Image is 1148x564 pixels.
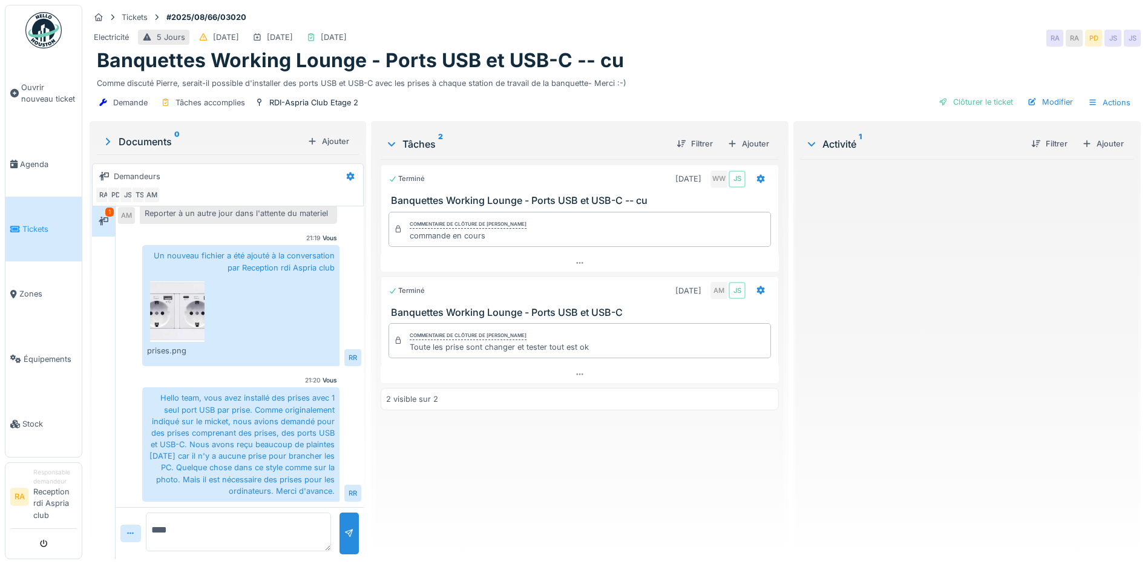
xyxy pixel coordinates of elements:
[142,387,339,502] div: Hello team, vous avez installé des prises avec 1 seul port USB par prise. Comme originalement ind...
[131,186,148,203] div: TS
[1026,136,1072,152] div: Filtrer
[25,12,62,48] img: Badge_color-CXgf-gQk.svg
[119,186,136,203] div: JS
[1046,30,1063,47] div: RA
[1083,94,1136,111] div: Actions
[321,31,347,43] div: [DATE]
[1077,136,1129,152] div: Ajouter
[5,132,82,197] a: Agenda
[306,234,320,243] div: 21:19
[1085,30,1102,47] div: PD
[107,186,124,203] div: PD
[33,468,77,487] div: Responsable demandeur
[729,282,746,299] div: JS
[94,31,129,43] div: Electricité
[175,97,245,108] div: Tâches accomplies
[389,174,425,184] div: Terminé
[142,245,339,366] div: Un nouveau fichier a été ajouté à la conversation par Reception rdi Aspria club
[710,282,727,299] div: AM
[859,137,862,151] sup: 1
[213,31,239,43] div: [DATE]
[267,31,293,43] div: [DATE]
[305,376,320,385] div: 21:20
[344,349,361,366] div: RR
[5,392,82,456] a: Stock
[5,55,82,132] a: Ouvrir nouveau ticket
[113,97,148,108] div: Demande
[10,468,77,529] a: RA Responsable demandeurReception rdi Aspria club
[21,82,77,105] span: Ouvrir nouveau ticket
[675,173,701,185] div: [DATE]
[323,234,337,243] div: Vous
[723,136,774,152] div: Ajouter
[410,341,589,353] div: Toute les prise sont changer et tester tout est ok
[24,353,77,365] span: Équipements
[19,288,77,300] span: Zones
[1066,30,1083,47] div: RA
[675,285,701,297] div: [DATE]
[102,134,303,149] div: Documents
[140,203,337,224] div: Reporter à un autre jour dans l'attente du materiel
[95,186,112,203] div: RA
[5,261,82,326] a: Zones
[323,376,337,385] div: Vous
[391,307,773,318] h3: Banquettes Working Lounge - Ports USB et USB-C
[438,137,443,151] sup: 2
[269,97,358,108] div: RDI-Aspria Club Etage 2
[20,159,77,170] span: Agenda
[934,94,1018,110] div: Clôturer le ticket
[303,133,354,149] div: Ajouter
[147,345,208,356] div: prises.png
[410,332,526,340] div: Commentaire de clôture de [PERSON_NAME]
[105,208,114,217] div: 1
[114,171,160,182] div: Demandeurs
[33,468,77,526] li: Reception rdi Aspria club
[97,73,1133,89] div: Comme discuté Pierre, serait-il possible d'installer des ports USB et USB-C avec les prises à cha...
[22,223,77,235] span: Tickets
[174,134,180,149] sup: 0
[386,393,438,405] div: 2 visible sur 2
[97,49,624,72] h1: Banquettes Working Lounge - Ports USB et USB-C -- cu
[410,220,526,229] div: Commentaire de clôture de [PERSON_NAME]
[150,281,205,342] img: b5gpxwtjm7rqhxvgpzib9yppl5c3
[344,485,361,502] div: RR
[1124,30,1141,47] div: JS
[162,11,251,23] strong: #2025/08/66/03020
[729,171,746,188] div: JS
[22,418,77,430] span: Stock
[385,137,667,151] div: Tâches
[710,171,727,188] div: WW
[10,488,28,506] li: RA
[5,327,82,392] a: Équipements
[118,207,135,224] div: AM
[391,195,773,206] h3: Banquettes Working Lounge - Ports USB et USB-C -- cu
[143,186,160,203] div: AM
[5,197,82,261] a: Tickets
[1023,94,1078,110] div: Modifier
[672,136,718,152] div: Filtrer
[805,137,1022,151] div: Activité
[122,11,148,23] div: Tickets
[410,230,526,241] div: commande en cours
[1104,30,1121,47] div: JS
[157,31,185,43] div: 5 Jours
[389,286,425,296] div: Terminé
